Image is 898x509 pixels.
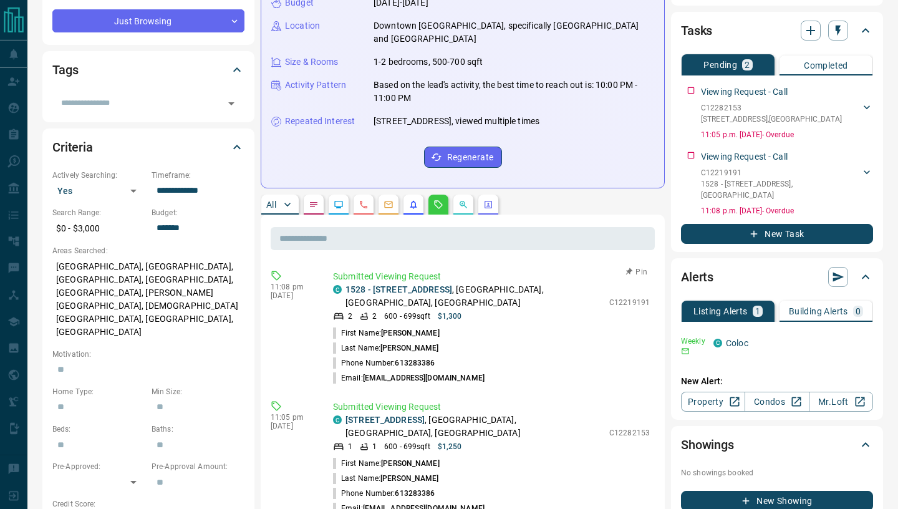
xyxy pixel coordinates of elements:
p: 1528 - [STREET_ADDRESS] , [GEOGRAPHIC_DATA] [701,178,861,201]
div: condos.ca [713,339,722,347]
p: All [266,200,276,209]
a: [STREET_ADDRESS] [345,415,425,425]
p: [STREET_ADDRESS], viewed multiple times [374,115,539,128]
div: condos.ca [333,415,342,424]
p: Email: [333,372,485,384]
svg: Listing Alerts [408,200,418,210]
p: $1,250 [438,441,462,452]
p: Activity Pattern [285,79,346,92]
p: Phone Number: [333,488,435,499]
h2: Alerts [681,267,713,287]
p: 1 [372,441,377,452]
svg: Lead Browsing Activity [334,200,344,210]
p: Building Alerts [789,307,848,316]
p: 600 - 699 sqft [384,311,430,322]
div: Showings [681,430,873,460]
p: 11:05 pm [271,413,314,422]
p: Motivation: [52,349,244,360]
div: C12282153[STREET_ADDRESS],[GEOGRAPHIC_DATA] [701,100,873,127]
span: [EMAIL_ADDRESS][DOMAIN_NAME] [363,374,485,382]
p: 0 [856,307,861,316]
p: First Name: [333,458,440,469]
p: C12282153 [609,427,650,439]
p: First Name: [333,327,440,339]
p: 1 [348,441,352,452]
p: Downtown [GEOGRAPHIC_DATA], specifically [GEOGRAPHIC_DATA] and [GEOGRAPHIC_DATA] [374,19,654,46]
p: 11:08 p.m. [DATE] - Overdue [701,205,873,216]
button: Open [223,95,240,112]
p: C12282153 [701,102,842,114]
a: Condos [745,392,809,412]
svg: Notes [309,200,319,210]
p: Baths: [152,424,244,435]
p: New Alert: [681,375,873,388]
svg: Opportunities [458,200,468,210]
p: [DATE] [271,291,314,300]
p: No showings booked [681,467,873,478]
div: Alerts [681,262,873,292]
div: Tags [52,55,244,85]
a: Mr.Loft [809,392,873,412]
svg: Calls [359,200,369,210]
p: Pre-Approved: [52,461,145,472]
h2: Tasks [681,21,712,41]
p: Beds: [52,424,145,435]
p: 11:08 pm [271,283,314,291]
div: C122191911528 - [STREET_ADDRESS],[GEOGRAPHIC_DATA] [701,165,873,203]
p: Viewing Request - Call [701,85,788,99]
p: Last Name: [333,473,439,484]
svg: Email [681,347,690,356]
p: 1-2 bedrooms, 500-700 sqft [374,56,483,69]
p: Actively Searching: [52,170,145,181]
p: C12219191 [609,297,650,308]
p: Min Size: [152,386,244,397]
svg: Requests [433,200,443,210]
p: Location [285,19,320,32]
p: Budget: [152,207,244,218]
p: [GEOGRAPHIC_DATA], [GEOGRAPHIC_DATA], [GEOGRAPHIC_DATA], [GEOGRAPHIC_DATA], [GEOGRAPHIC_DATA], [P... [52,256,244,342]
h2: Criteria [52,137,93,157]
a: Property [681,392,745,412]
p: Weekly [681,336,706,347]
span: [PERSON_NAME] [380,474,438,483]
p: 1 [755,307,760,316]
p: 600 - 699 sqft [384,441,430,452]
p: Size & Rooms [285,56,339,69]
span: 613283386 [395,489,435,498]
p: , [GEOGRAPHIC_DATA], [GEOGRAPHIC_DATA], [GEOGRAPHIC_DATA] [345,414,603,440]
div: condos.ca [333,285,342,294]
p: Submitted Viewing Request [333,270,650,283]
p: Home Type: [52,386,145,397]
div: Criteria [52,132,244,162]
span: [PERSON_NAME] [381,459,439,468]
p: Pre-Approval Amount: [152,461,244,472]
p: Search Range: [52,207,145,218]
p: Areas Searched: [52,245,244,256]
p: Timeframe: [152,170,244,181]
p: [DATE] [271,422,314,430]
div: Just Browsing [52,9,244,32]
button: Regenerate [424,147,502,168]
p: 2 [745,61,750,69]
p: Based on the lead's activity, the best time to reach out is: 10:00 PM - 11:00 PM [374,79,654,105]
svg: Agent Actions [483,200,493,210]
p: Last Name: [333,342,439,354]
p: Repeated Interest [285,115,355,128]
h2: Tags [52,60,78,80]
button: New Task [681,224,873,244]
div: Yes [52,181,145,201]
div: Tasks [681,16,873,46]
h2: Showings [681,435,734,455]
p: Submitted Viewing Request [333,400,650,414]
p: $0 - $3,000 [52,218,145,239]
p: 11:05 p.m. [DATE] - Overdue [701,129,873,140]
p: 2 [348,311,352,322]
p: , [GEOGRAPHIC_DATA], [GEOGRAPHIC_DATA], [GEOGRAPHIC_DATA] [345,283,603,309]
p: Phone Number: [333,357,435,369]
p: Pending [703,61,737,69]
p: $1,300 [438,311,462,322]
p: 2 [372,311,377,322]
a: Coloc [726,338,748,348]
a: 1528 - [STREET_ADDRESS] [345,284,452,294]
p: C12219191 [701,167,861,178]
